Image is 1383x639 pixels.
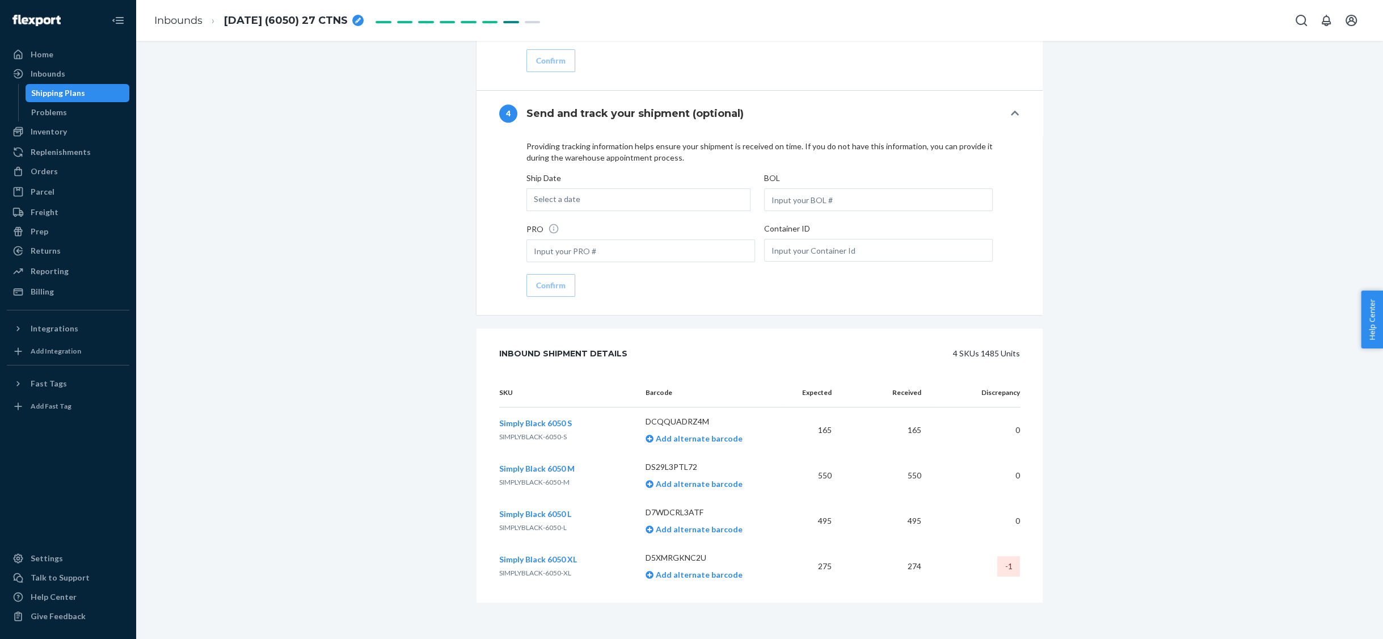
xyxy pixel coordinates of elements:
button: Integrations [7,319,129,338]
span: Add alternate barcode [653,434,743,443]
th: Received [841,379,930,407]
span: Add alternate barcode [653,524,743,534]
div: Billing [31,286,54,297]
span: SIMPLYBLACK-6050-S [499,432,567,441]
button: Open account menu [1340,9,1363,32]
a: Add alternate barcode [646,570,743,579]
p: D7WDCRL3ATF [646,507,775,518]
button: Close Navigation [107,9,129,32]
a: Settings [7,549,129,567]
td: 165 [841,407,930,453]
td: 0 [930,498,1020,544]
div: Replenishments [31,146,91,158]
span: SIMPLYBLACK-6050-M [499,478,570,486]
div: Give Feedback [31,611,86,622]
div: 4 SKUs 1485 Units [653,342,1020,365]
div: Settings [31,553,63,564]
span: Simply Black 6050 XL [499,554,577,564]
label: BOL [764,173,780,184]
span: Simply Black 6050 S [499,418,572,428]
button: Open Search Box [1290,9,1313,32]
button: Help Center [1361,291,1383,348]
button: Fast Tags [7,375,129,393]
div: 4 [499,104,517,123]
a: Home [7,45,129,64]
div: Freight [31,207,58,218]
p: D5XMRGKNC2U [646,552,775,564]
div: Returns [31,245,61,257]
td: 495 [784,498,841,544]
button: 4Send and track your shipment (optional) [477,91,1043,136]
button: Simply Black 6050 M [499,463,575,474]
a: Prep [7,222,129,241]
div: Fast Tags [31,378,67,389]
span: Select a date [534,194,580,204]
button: Open notifications [1315,9,1338,32]
div: Home [31,49,53,60]
div: Confirm [536,280,566,291]
ol: breadcrumbs [145,4,373,37]
button: Simply Black 6050 XL [499,554,577,565]
a: Add alternate barcode [646,524,743,534]
td: 275 [784,544,841,589]
a: Parcel [7,183,129,201]
a: Inbounds [154,14,203,27]
a: Replenishments [7,143,129,161]
div: Problems [31,107,67,118]
div: Shipping Plans [31,87,85,99]
a: Help Center [7,588,129,606]
td: 550 [784,453,841,498]
button: Confirm [526,49,575,72]
img: Flexport logo [12,15,61,26]
div: Parcel [31,186,54,197]
td: 495 [841,498,930,544]
a: Reporting [7,262,129,280]
a: Inventory [7,123,129,141]
th: Discrepancy [930,379,1020,407]
a: Add Fast Tag [7,397,129,415]
button: Simply Black 6050 L [499,508,571,520]
td: 550 [841,453,930,498]
span: SIMPLYBLACK-6050-XL [499,569,571,577]
input: Input your BOL # [764,188,993,211]
button: Simply Black 6050 S [499,418,572,429]
div: Reporting [31,266,69,277]
label: PRO [526,223,559,235]
span: Add alternate barcode [653,479,743,489]
td: 165 [784,407,841,453]
div: Integrations [31,323,78,334]
a: Freight [7,203,129,221]
div: Help Center [31,591,77,603]
div: Inbound Shipment Details [499,342,627,365]
a: Orders [7,162,129,180]
th: Expected [784,379,841,407]
div: Prep [31,226,48,237]
th: Barcode [636,379,785,407]
a: Shipping Plans [26,84,130,102]
td: 0 [930,407,1020,453]
a: Talk to Support [7,569,129,587]
a: Inbounds [7,65,129,83]
div: Inbounds [31,68,65,79]
h4: Send and track your shipment (optional) [526,106,744,121]
a: Billing [7,283,129,301]
span: 8.15.2025 (6050) 27 CTNS [224,14,348,28]
div: Talk to Support [31,572,90,583]
span: Simply Black 6050 M [499,464,575,473]
span: SIMPLYBLACK-6050-L [499,523,567,532]
a: Returns [7,242,129,260]
a: Add Integration [7,342,129,360]
input: Input your Container Id [764,239,993,262]
div: -1 [997,556,1020,577]
a: Add alternate barcode [646,434,743,443]
label: Container ID [764,223,810,234]
div: Inventory [31,126,67,137]
button: Give Feedback [7,607,129,625]
a: Problems [26,103,130,121]
a: Add alternate barcode [646,479,743,489]
div: Orders [31,166,58,177]
div: Confirm [536,55,566,66]
input: Input your PRO # [526,239,755,262]
p: Providing tracking information helps ensure your shipment is received on time. If you do not have... [526,141,993,163]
